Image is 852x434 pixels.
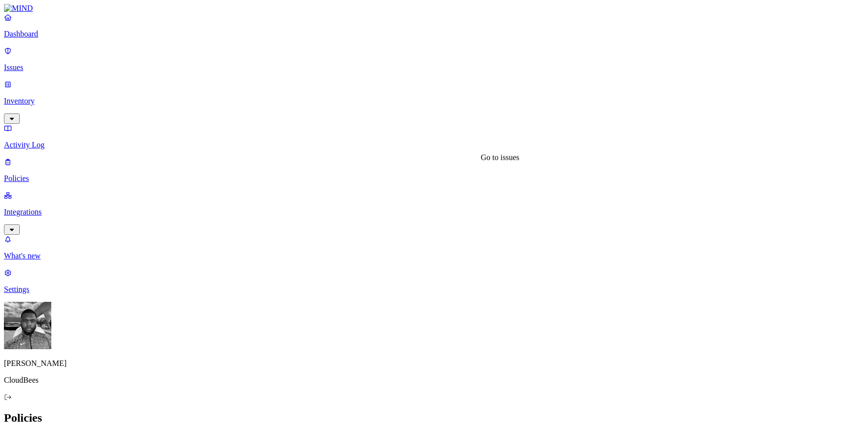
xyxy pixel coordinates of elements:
[4,174,848,183] p: Policies
[4,285,848,294] p: Settings
[4,359,848,368] p: [PERSON_NAME]
[481,153,519,162] div: Go to issues
[4,302,51,349] img: Cameron White
[4,30,848,38] p: Dashboard
[4,4,33,13] img: MIND
[4,97,848,106] p: Inventory
[4,411,848,425] h2: Policies
[4,252,848,260] p: What's new
[4,208,848,217] p: Integrations
[4,376,848,385] p: CloudBees
[4,63,848,72] p: Issues
[4,141,848,149] p: Activity Log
